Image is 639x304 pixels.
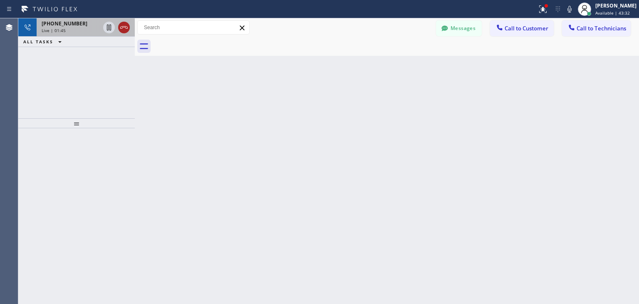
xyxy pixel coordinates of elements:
button: Call to Customer [490,20,554,36]
button: ALL TASKS [18,37,70,47]
button: Hold Customer [103,22,115,33]
input: Search [138,21,249,34]
span: Live | 01:45 [42,27,66,33]
div: [PERSON_NAME] [595,2,637,9]
span: ALL TASKS [23,39,53,45]
button: Messages [436,20,482,36]
span: [PHONE_NUMBER] [42,20,87,27]
button: Call to Technicians [562,20,631,36]
span: Available | 43:32 [595,10,630,16]
span: Call to Customer [505,25,548,32]
button: Hang up [118,22,130,33]
button: Mute [564,3,575,15]
span: Call to Technicians [577,25,626,32]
